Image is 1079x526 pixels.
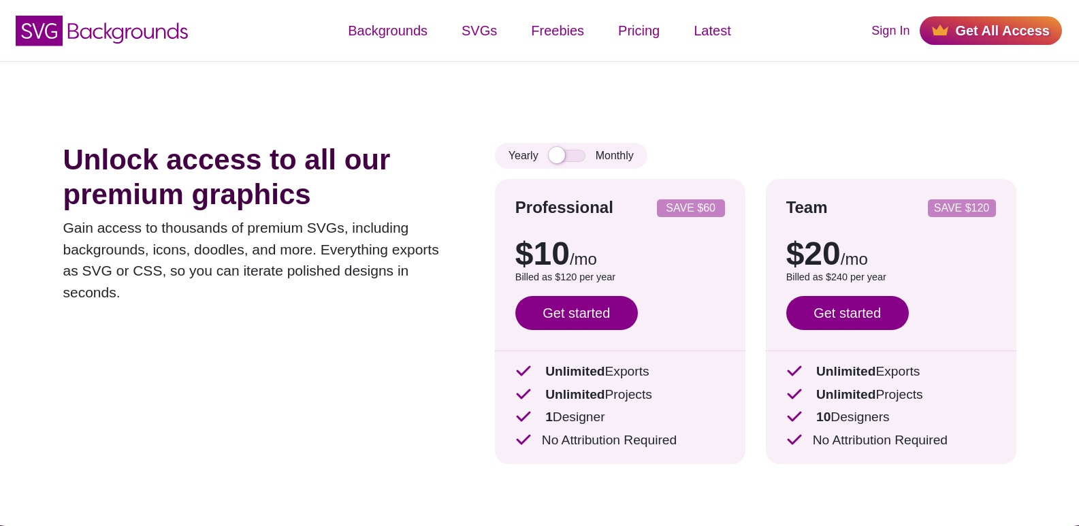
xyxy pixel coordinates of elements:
p: SAVE $120 [933,203,991,214]
div: Yearly Monthly [495,143,647,169]
p: $20 [786,237,996,270]
p: No Attribution Required [786,431,996,450]
strong: 1 [545,410,553,424]
strong: Unlimited [816,387,875,401]
p: Exports [786,362,996,382]
p: Projects [515,385,725,405]
span: /mo [570,250,597,268]
a: Sign In [871,22,909,40]
a: SVGs [445,10,514,51]
strong: Team [786,198,828,216]
p: No Attribution Required [515,431,725,450]
p: Projects [786,385,996,405]
p: Billed as $240 per year [786,270,996,285]
p: Designers [786,408,996,427]
span: /mo [841,250,868,268]
p: Billed as $120 per year [515,270,725,285]
p: Designer [515,408,725,427]
strong: Professional [515,198,613,216]
strong: Unlimited [816,364,875,378]
a: Backgrounds [331,10,445,51]
strong: Unlimited [545,364,605,378]
strong: Unlimited [545,387,605,401]
a: Pricing [601,10,677,51]
a: Freebies [514,10,601,51]
strong: 10 [816,410,831,424]
a: Get started [515,296,638,330]
p: Exports [515,362,725,382]
a: Latest [677,10,747,51]
p: SAVE $60 [662,203,720,214]
a: Get All Access [920,16,1062,45]
h1: Unlock access to all our premium graphics [63,143,454,212]
a: Get started [786,296,909,330]
p: Gain access to thousands of premium SVGs, including backgrounds, icons, doodles, and more. Everyt... [63,217,454,303]
p: $10 [515,237,725,270]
